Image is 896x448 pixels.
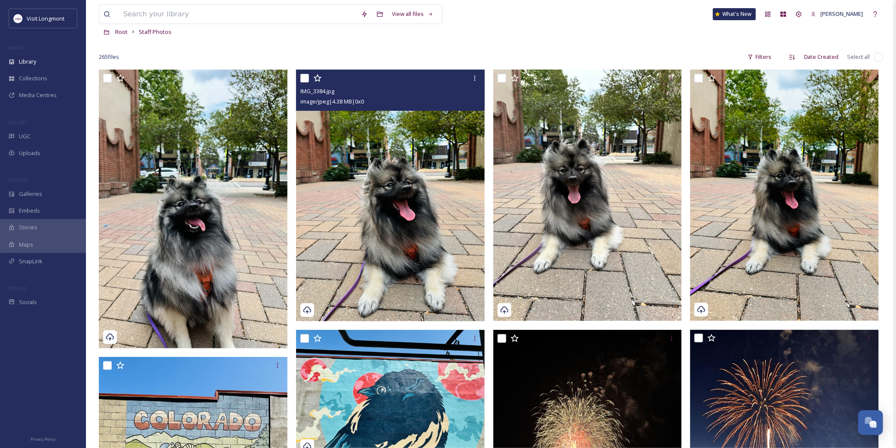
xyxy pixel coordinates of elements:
span: Root [115,28,128,36]
span: Select all [847,53,870,61]
a: Root [115,27,128,37]
span: Embeds [19,207,40,215]
span: Galleries [19,190,42,198]
span: Uploads [19,149,40,157]
span: Visit Longmont [27,15,64,22]
a: View all files [388,6,438,22]
a: What's New [713,8,756,20]
span: MEDIA [9,44,24,51]
span: SnapLink [19,257,43,265]
span: [PERSON_NAME] [821,10,863,18]
span: Staff Photos [139,28,171,36]
div: Filters [743,49,776,65]
span: Collections [19,74,47,82]
img: longmont.jpg [14,14,22,23]
span: Stories [19,223,37,232]
button: Open Chat [858,410,883,435]
a: Privacy Policy [31,433,55,444]
span: Socials [19,298,37,306]
div: Date Created [800,49,843,65]
img: IMG_3381.jpg [690,70,879,321]
span: 265 file s [99,53,119,61]
a: Staff Photos [139,27,171,37]
span: IMG_3384.jpg [300,87,334,95]
span: Maps [19,241,33,249]
span: Library [19,58,36,66]
img: IMG_3384.jpg [296,70,485,321]
span: image/jpeg | 4.38 MB | 0 x 0 [300,98,364,105]
span: SOCIALS [9,285,26,291]
span: Media Centres [19,91,57,99]
span: UGC [19,132,31,140]
input: Search your library [119,5,357,24]
span: Privacy Policy [31,436,55,442]
img: IMG_3388.jpg [99,70,287,348]
img: IMG_3383.JPG [493,70,682,321]
span: COLLECT [9,119,27,125]
a: [PERSON_NAME] [807,6,868,22]
span: WIDGETS [9,177,28,183]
